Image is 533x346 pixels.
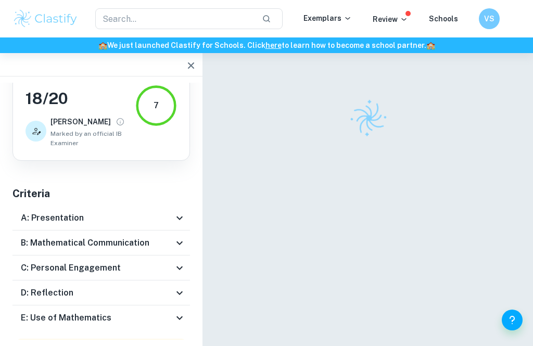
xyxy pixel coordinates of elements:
div: C: Personal Engagement [12,255,190,280]
button: VS [479,8,500,29]
p: Exemplars [303,12,352,24]
h6: C: Personal Engagement [21,262,121,274]
h3: 18 / 20 [26,87,135,110]
div: 7 [154,99,159,112]
div: A: Presentation [12,206,190,230]
div: B: Mathematical Communication [12,230,190,255]
button: Help and Feedback [502,310,523,330]
span: 🏫 [426,41,435,49]
div: E: Use of Mathematics [12,305,190,330]
span: 🏫 [98,41,107,49]
span: Marked by an official IB Examiner [50,129,135,148]
img: Clastify logo [12,8,79,29]
p: Review [373,14,408,25]
a: here [265,41,282,49]
input: Search... [95,8,253,29]
div: D: Reflection [12,280,190,305]
h5: Criteria [12,186,190,201]
h6: We just launched Clastify for Schools. Click to learn how to become a school partner. [2,40,531,51]
h6: E: Use of Mathematics [21,312,111,324]
h6: VS [484,13,496,24]
a: Schools [429,15,458,23]
h6: B: Mathematical Communication [21,237,149,249]
img: Clastify logo [343,93,395,144]
h6: [PERSON_NAME] [50,116,111,127]
h6: D: Reflection [21,287,73,299]
h6: A: Presentation [21,212,84,224]
button: View full profile [113,114,128,129]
